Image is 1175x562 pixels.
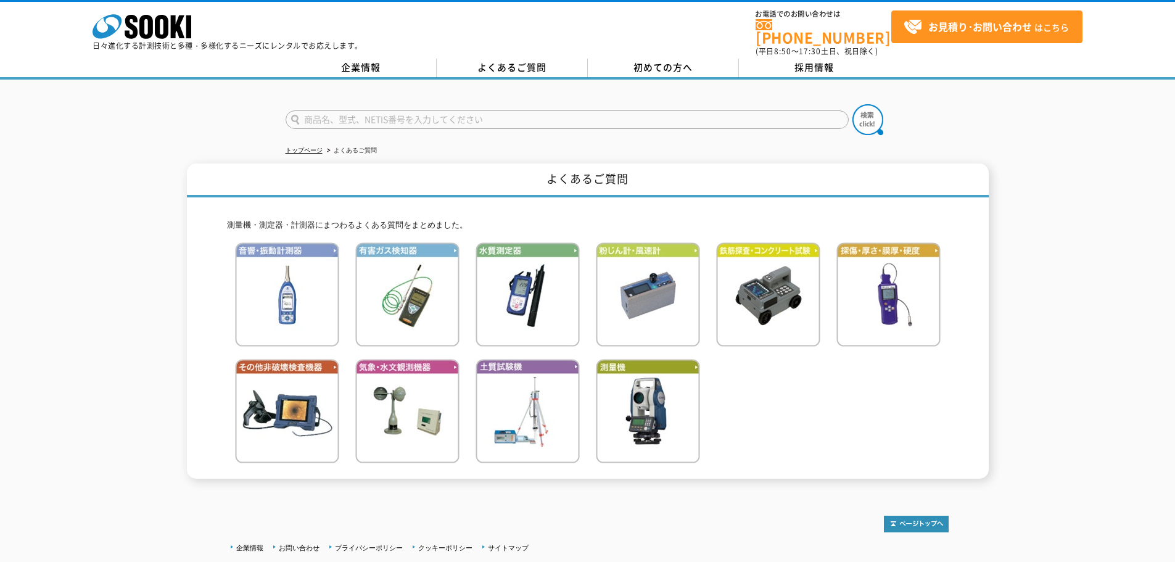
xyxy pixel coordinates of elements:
[279,544,320,552] a: お問い合わせ
[355,359,460,463] img: 気象・水文観測機器
[836,242,941,347] img: 探傷・厚さ・膜厚・硬度
[227,219,949,232] p: 測量機・測定器・計測器にまつわるよくある質問をまとめました。
[236,544,263,552] a: 企業情報
[633,60,693,74] span: 初めての方へ
[93,42,363,49] p: 日々進化する計測技術と多種・多様化するニーズにレンタルでお応えします。
[756,19,891,44] a: [PHONE_NUMBER]
[716,242,820,347] img: 鉄筋検査・コンクリート試験
[739,59,890,77] a: 採用情報
[596,359,700,463] img: 測量機
[884,516,949,532] img: トップページへ
[235,242,339,347] img: 音響・振動計測器
[286,110,849,129] input: 商品名、型式、NETIS番号を入力してください
[756,46,878,57] span: (平日 ～ 土日、祝日除く)
[476,359,580,463] img: 土質試験機
[756,10,891,18] span: お電話でのお問い合わせは
[286,59,437,77] a: 企業情報
[286,147,323,154] a: トップページ
[588,59,739,77] a: 初めての方へ
[235,359,339,463] img: その他非破壊検査機器
[355,242,460,347] img: 有害ガス検知器
[418,544,472,552] a: クッキーポリシー
[774,46,791,57] span: 8:50
[335,544,403,552] a: プライバシーポリシー
[437,59,588,77] a: よくあるご質問
[799,46,821,57] span: 17:30
[324,144,377,157] li: よくあるご質問
[928,19,1032,34] strong: お見積り･お問い合わせ
[488,544,529,552] a: サイトマップ
[187,163,989,197] h1: よくあるご質問
[596,242,700,347] img: 粉じん計・風速計
[476,242,580,347] img: 水質測定器
[904,18,1069,36] span: はこちら
[852,104,883,135] img: btn_search.png
[891,10,1082,43] a: お見積り･お問い合わせはこちら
